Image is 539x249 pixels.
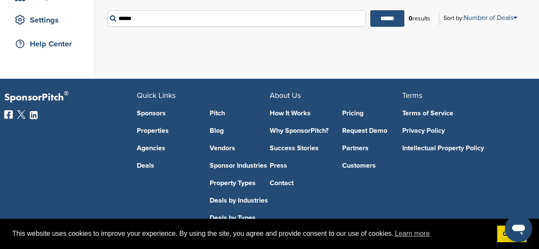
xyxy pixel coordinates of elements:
[444,14,517,21] div: Sort by:
[13,36,85,52] div: Help Center
[402,91,422,100] span: Terms
[342,145,402,152] a: Partners
[9,34,85,54] a: Help Center
[4,92,137,104] p: SponsorPitch
[13,12,85,28] div: Settings
[464,14,517,22] a: Number of Deals
[497,226,527,243] a: dismiss cookie message
[505,215,532,242] iframe: Button to launch messaging window
[210,127,270,134] a: Blog
[137,127,197,134] a: Properties
[409,15,412,22] b: 0
[342,110,402,117] a: Pricing
[270,145,330,152] a: Success Stories
[137,145,197,152] a: Agencies
[270,110,330,117] a: How It Works
[270,180,330,186] a: Contact
[137,162,197,169] a: Deals
[270,127,330,134] a: Why SponsorPitch?
[342,127,402,134] a: Request Demo
[270,91,301,100] span: About Us
[64,88,69,99] span: ®
[210,215,270,221] a: Deals by Types
[137,91,176,100] span: Quick Links
[402,145,522,152] a: Intellectual Property Policy
[4,110,13,119] img: Facebook
[402,110,522,117] a: Terms of Service
[402,127,522,134] a: Privacy Policy
[17,110,26,119] img: Twitter
[210,180,270,186] a: Property Types
[210,197,270,204] a: Deals by Industries
[210,145,270,152] a: Vendors
[210,162,270,169] a: Sponsor Industries
[210,110,270,117] a: Pitch
[9,10,85,30] a: Settings
[137,110,197,117] a: Sponsors
[270,162,330,169] a: Press
[12,227,490,240] span: This website uses cookies to improve your experience. By using the site, you agree and provide co...
[404,11,435,26] div: results
[342,162,402,169] a: Customers
[394,227,431,240] a: learn more about cookies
